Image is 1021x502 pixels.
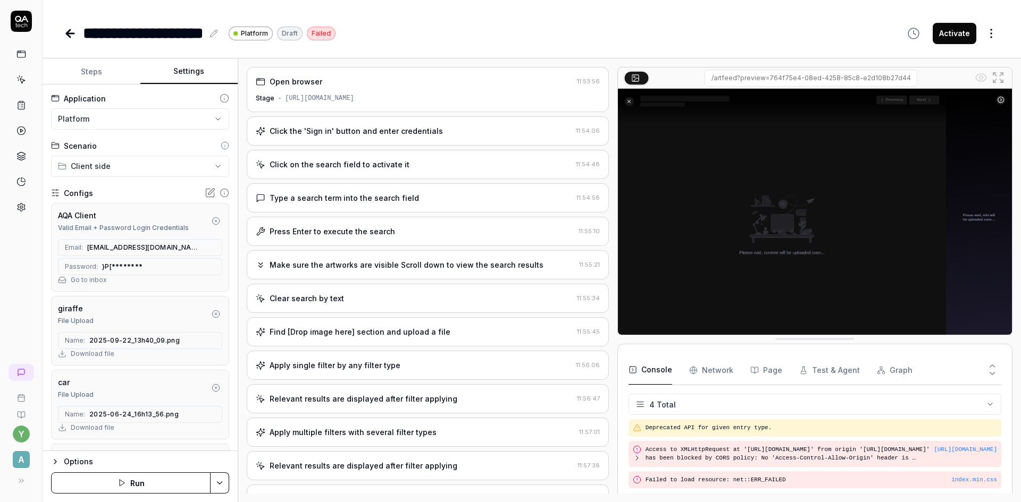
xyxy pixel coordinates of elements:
a: Platform [229,26,273,40]
button: Console [629,355,672,385]
div: Click on the search field to activate it [270,159,409,170]
button: [URL][DOMAIN_NAME] [934,445,997,454]
div: Clear search by text [270,293,344,304]
button: Steps [43,59,140,84]
span: Platform [241,29,268,38]
span: 2025-06-24_16h13_56.png [89,410,179,419]
button: View version history [901,23,926,44]
button: Network [689,355,733,385]
img: Screenshot [618,89,1012,335]
button: Activate [933,23,976,44]
time: 11:57:38 [578,462,600,469]
time: 11:54:58 [576,194,600,201]
button: Download file [58,423,114,432]
a: Documentation [4,402,38,419]
div: Application [64,93,106,104]
button: Open in full screen [990,69,1007,86]
pre: Deprecated API for given entry type. [646,423,997,432]
div: Press Enter to execute the search [270,226,395,237]
time: 11:56:08 [576,361,600,369]
div: Configs [64,188,93,199]
button: Download file [58,349,114,359]
div: Apply multiple filters with several filter types [270,427,437,438]
button: y [13,426,30,443]
div: Relevant results are displayed after filter applying [270,460,457,471]
button: Graph [877,355,913,385]
a: Go to inbox [71,275,107,285]
button: Test & Agent [799,355,860,385]
div: Draft [277,27,303,40]
div: Failed [307,27,336,40]
a: Book a call with us [4,385,38,402]
time: 11:56:47 [577,395,600,402]
div: Find [Drop image here] section and upload a file [270,326,450,337]
time: 11:57:01 [579,428,600,436]
time: 11:54:48 [576,160,600,168]
time: 11:53:56 [577,78,600,85]
div: car [58,377,94,388]
button: Go to inbox [58,275,107,285]
span: Client side [71,160,111,172]
div: [URL][DOMAIN_NAME] [285,93,354,103]
div: Options [64,455,229,468]
div: File Upload [58,316,94,326]
div: Type a search term into the search field [270,192,419,203]
div: File Upload [58,390,94,399]
span: Platform [58,113,89,124]
div: Stage [256,93,274,103]
pre: Failed to load resource: net::ERR_FAILED [646,475,997,484]
div: Valid Email + Password Login Credentials [58,223,189,233]
div: Scenario [64,140,97,151]
time: 11:55:21 [579,261,600,268]
button: index.min.css [951,475,997,484]
div: AQA Client [58,210,189,221]
a: New conversation [9,364,34,381]
button: Run [51,472,211,494]
button: Show all interative elements [973,69,990,86]
span: Password: [65,262,98,271]
button: Client side [51,156,229,177]
span: Name: [65,410,85,419]
div: Open browser [270,76,322,87]
span: A [13,451,30,468]
time: 11:55:34 [577,294,600,302]
time: 11:54:06 [576,127,600,134]
time: 11:55:10 [579,227,600,235]
span: Name: [65,336,85,345]
button: A [4,443,38,470]
button: Options [51,455,229,468]
div: Click the 'Sign in' button and enter credentials [270,125,443,137]
div: Apply single filter by any filter type [270,360,400,371]
pre: Access to XMLHttpRequest at '[URL][DOMAIN_NAME]' from origin '[URL][DOMAIN_NAME]' has been blocke... [646,445,934,463]
span: 2025-09-22_13h40_09.png [89,336,180,345]
button: Page [750,355,782,385]
span: Email: [65,243,83,252]
div: Make sure the artworks are visible Scroll down to view the search results [270,259,543,270]
span: [EMAIL_ADDRESS][DOMAIN_NAME] [87,243,203,252]
button: Settings [140,59,238,84]
time: 11:55:45 [577,328,600,335]
div: giraffe [58,303,94,314]
div: Relevant results are displayed after filter applying [270,393,457,404]
button: Platform [51,108,229,130]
